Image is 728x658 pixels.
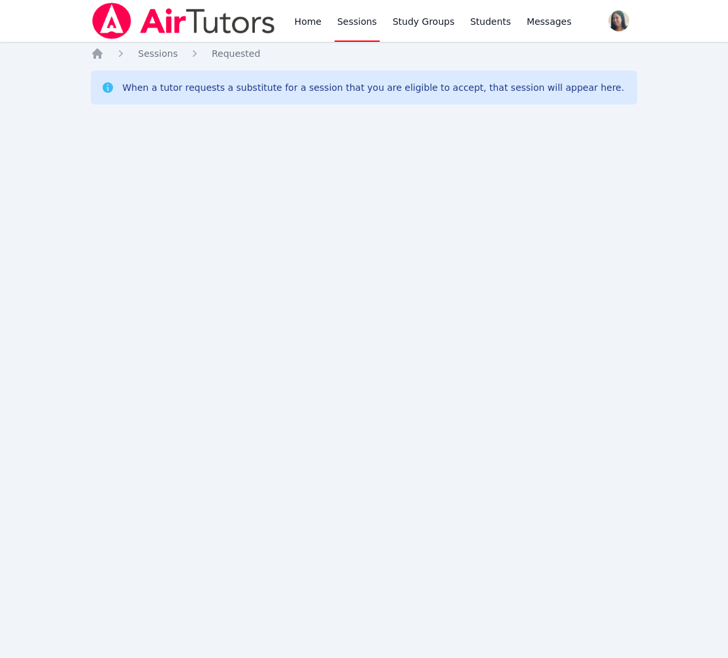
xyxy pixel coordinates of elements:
[527,15,572,28] span: Messages
[138,48,178,59] span: Sessions
[138,47,178,60] a: Sessions
[91,3,276,39] img: Air Tutors
[122,81,624,94] div: When a tutor requests a substitute for a session that you are eligible to accept, that session wi...
[212,47,260,60] a: Requested
[91,47,637,60] nav: Breadcrumb
[212,48,260,59] span: Requested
